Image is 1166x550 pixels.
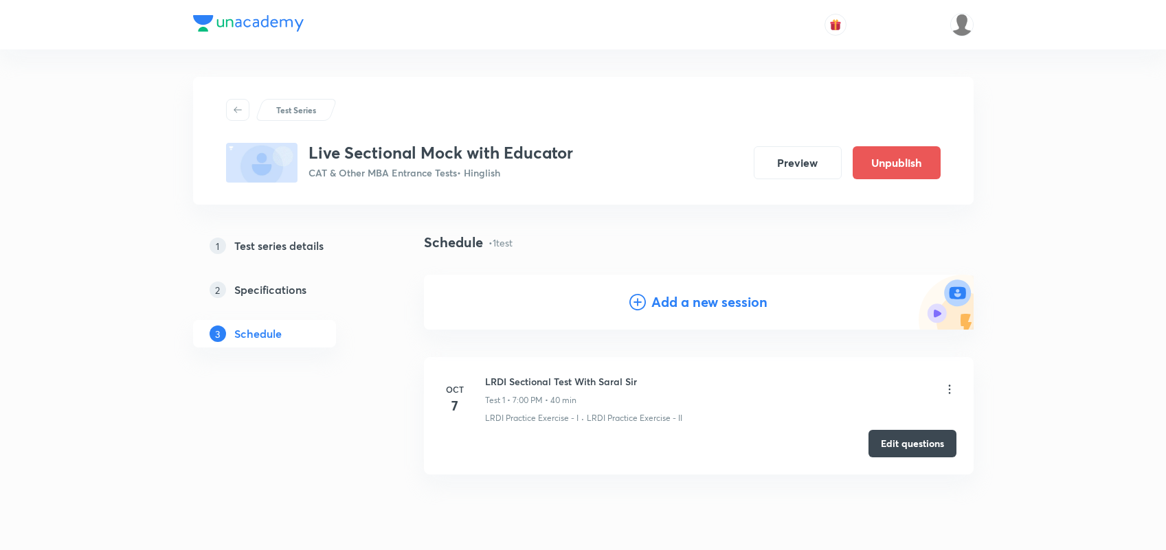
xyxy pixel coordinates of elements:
[210,238,226,254] p: 1
[234,325,282,342] h5: Schedule
[485,394,576,406] p: Test 1 • 7:00 PM • 40 min
[919,275,974,330] img: Add
[581,412,584,424] div: ·
[193,15,304,35] a: Company Logo
[234,282,306,298] h5: Specifications
[276,104,316,116] p: Test Series
[309,165,573,180] p: CAT & Other MBA Entrance Tests • Hinglish
[193,232,380,260] a: 1Test series details
[309,143,573,163] h3: Live Sectional Mock with Educator
[193,15,304,32] img: Company Logo
[234,238,324,254] h5: Test series details
[754,146,842,179] button: Preview
[853,146,941,179] button: Unpublish
[829,19,842,31] img: avatar
[210,282,226,298] p: 2
[441,383,469,396] h6: Oct
[485,412,579,424] p: LRDI Practice Exercise - I
[825,14,847,36] button: avatar
[587,412,682,424] p: LRDI Practice Exercise - II
[226,143,298,183] img: fallback-thumbnail.png
[950,13,974,36] img: Coolm
[441,396,469,416] h4: 7
[193,276,380,303] a: 2Specifications
[651,292,767,312] h4: Add a new session
[424,232,483,253] h4: Schedule
[485,374,637,389] h6: LRDI Sectional Test With Saral Sir
[210,325,226,342] p: 3
[489,236,513,250] p: • 1 test
[868,430,956,457] button: Edit questions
